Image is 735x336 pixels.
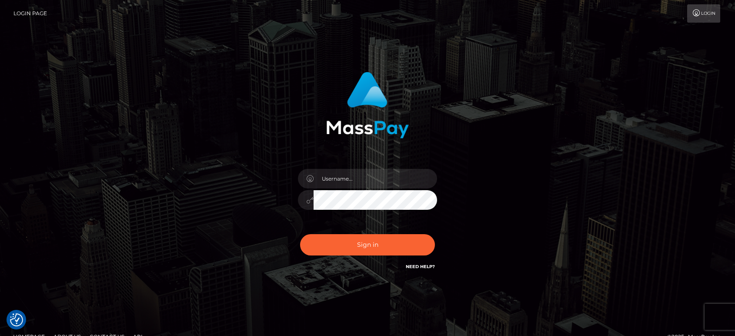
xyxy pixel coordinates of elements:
[314,169,437,188] input: Username...
[10,313,23,326] img: Revisit consent button
[687,4,720,23] a: Login
[326,72,409,138] img: MassPay Login
[13,4,47,23] a: Login Page
[406,264,435,269] a: Need Help?
[300,234,435,255] button: Sign in
[10,313,23,326] button: Consent Preferences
